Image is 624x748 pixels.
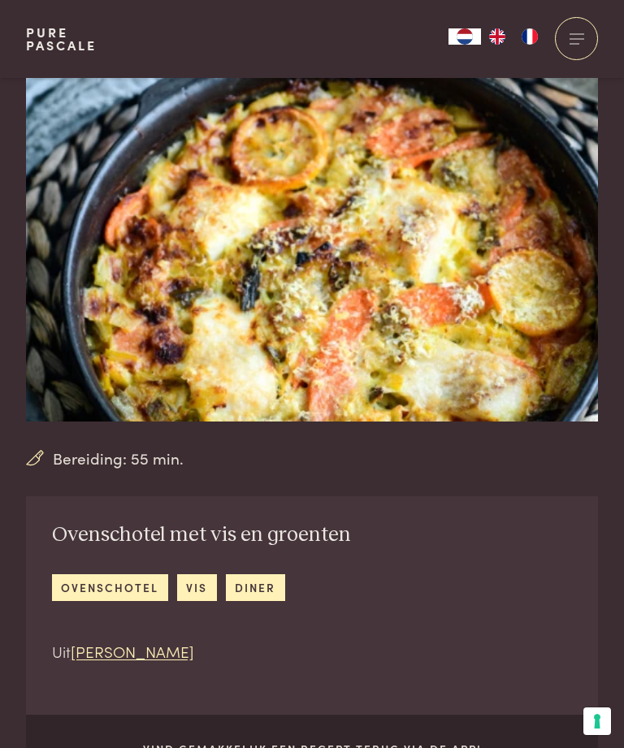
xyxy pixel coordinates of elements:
p: Uit [52,640,351,664]
a: FR [513,28,546,45]
a: EN [481,28,513,45]
aside: Language selected: Nederlands [448,28,546,45]
a: ovenschotel [52,574,168,601]
a: NL [448,28,481,45]
a: [PERSON_NAME] [71,640,194,662]
button: Uw voorkeuren voor toestemming voor trackingtechnologieën [583,707,611,735]
a: PurePascale [26,26,97,52]
div: Language [448,28,481,45]
a: vis [177,574,217,601]
span: Bereiding: 55 min. [53,447,184,470]
a: diner [226,574,285,601]
ul: Language list [481,28,546,45]
img: Ovenschotel met vis en groenten [26,78,598,422]
h2: Ovenschotel met vis en groenten [52,522,351,548]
